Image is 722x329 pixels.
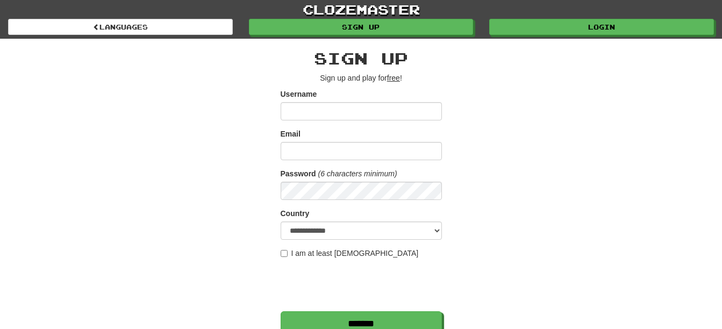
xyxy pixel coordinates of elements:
label: Username [281,89,317,99]
label: Country [281,208,310,219]
em: (6 characters minimum) [318,169,397,178]
h2: Sign up [281,49,442,67]
a: Sign up [249,19,474,35]
iframe: reCAPTCHA [281,264,444,306]
a: Languages [8,19,233,35]
p: Sign up and play for ! [281,73,442,83]
input: I am at least [DEMOGRAPHIC_DATA] [281,250,288,257]
label: Password [281,168,316,179]
a: Login [489,19,714,35]
label: Email [281,128,301,139]
label: I am at least [DEMOGRAPHIC_DATA] [281,248,419,259]
u: free [387,74,400,82]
